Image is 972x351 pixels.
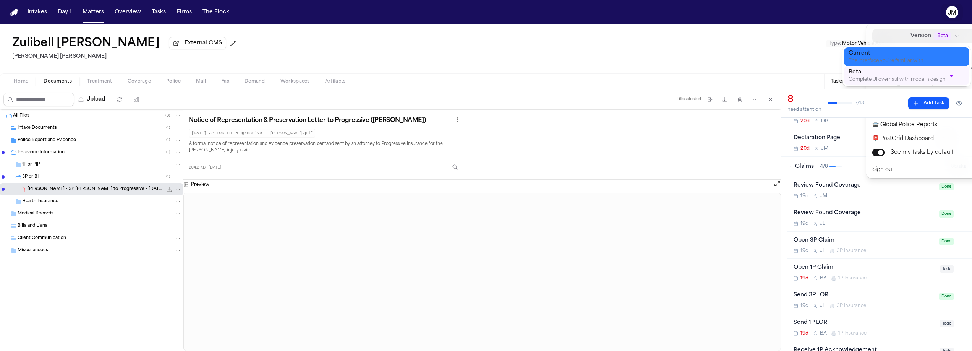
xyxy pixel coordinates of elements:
[821,146,828,152] span: J M
[952,97,966,109] button: Hide completed tasks (⌘⇧H)
[22,162,40,168] span: 1P or PIP
[800,303,808,309] span: 19d
[221,78,229,84] span: Fax
[245,78,265,84] span: Demand
[794,318,935,327] div: Send 1P LOR
[849,77,946,83] div: Complete UI overhaul with modern design
[939,293,954,300] span: Done
[12,52,239,61] h2: [PERSON_NAME] [PERSON_NAME]
[781,157,972,177] button: Claims4/88tasks
[44,78,72,84] span: Documents
[209,165,221,171] span: [DATE]
[166,126,170,130] span: ( 1 )
[18,223,47,229] span: Bills and Liens
[837,303,866,309] span: 3P Insurance
[773,180,781,190] button: Open preview
[87,78,112,84] span: Treatment
[794,263,935,272] div: Open 1P Claim
[166,175,170,179] span: ( 1 )
[24,5,50,19] button: Intakes
[800,248,808,254] span: 19d
[18,247,48,254] span: Miscellaneous
[14,78,28,84] span: Home
[794,134,935,143] div: Declaration Page
[196,78,206,84] span: Mail
[794,209,935,218] div: Review Found Coverage
[189,117,426,124] h3: Notice of Representation & Preservation Letter to Progressive ([PERSON_NAME])
[165,114,170,118] span: ( 3 )
[149,5,169,19] button: Tasks
[829,41,841,46] span: Type :
[787,94,821,106] div: 8
[838,275,867,281] span: 1P Insurance
[166,78,181,84] span: Police
[12,37,160,50] h1: Zulibell [PERSON_NAME]
[18,235,66,242] span: Client Communication
[787,107,821,113] div: need attention
[18,125,57,132] span: Intake Documents
[820,330,827,336] span: B A
[448,160,462,174] button: Inspect
[28,186,162,193] span: [PERSON_NAME] - 3P [PERSON_NAME] to Progressive - [DATE]
[849,68,946,76] div: Beta
[855,100,864,106] span: 7 / 18
[184,193,781,351] iframe: Z. Carbonel - 3P LOR to Progressive - 8.22.25
[280,78,310,84] span: Workspaces
[173,5,195,19] button: Firms
[794,181,935,190] div: Review Found Coverage
[820,303,825,309] span: J L
[128,78,151,84] span: Coverage
[800,330,808,336] span: 19d
[74,93,110,106] button: Upload
[165,185,173,193] button: Download Z. Carbonel - 3P LOR to Progressive - 8.22.25
[800,275,808,281] span: 19d
[820,248,825,254] span: J L
[908,97,949,109] button: Add Task
[800,118,810,124] span: 20d
[787,259,972,286] div: Open task: Open 1P Claim
[849,58,953,64] div: The interface you're familiar with
[800,146,810,152] span: 20d
[826,40,898,47] button: Edit Type: Motor Vehicle Accident
[18,149,65,156] span: Insurance Information
[800,221,808,227] span: 19d
[939,183,954,190] span: Done
[787,232,972,259] div: Open task: Open 3P Claim
[940,320,954,327] span: Todo
[9,9,18,16] a: Home
[794,291,935,300] div: Send 3P LOR
[787,204,972,232] div: Open task: Review Found Coverage
[820,221,825,227] span: J L
[22,198,58,205] span: Health Insurance
[800,193,808,199] span: 19d
[939,238,954,245] span: Done
[795,163,814,171] span: Claims
[9,9,18,16] img: Finch Logo
[838,330,867,336] span: 1P Insurance
[820,275,827,281] span: B A
[189,141,462,154] p: A formal notice of representation and evidence preservation demand sent by an attorney to Progres...
[837,248,866,254] span: 3P Insurance
[325,78,346,84] span: Artifacts
[3,93,74,106] input: Search files
[820,193,827,199] span: J M
[787,286,972,314] div: Open task: Send 3P LOR
[169,37,226,49] button: External CMS
[787,129,972,156] div: Open task: Declaration Page
[22,174,39,180] span: 3P or BI
[166,150,170,154] span: ( 1 )
[794,236,935,245] div: Open 3P Claim
[189,165,206,171] span: 204.2 KB
[79,5,107,19] button: Matters
[842,41,896,46] span: Motor Vehicle Accident
[821,118,828,124] span: D B
[112,5,144,19] button: Overview
[55,5,75,19] a: Day 1
[787,177,972,204] div: Open task: Review Found Coverage
[199,5,232,19] button: The Flock
[18,137,76,144] span: Police Report and Evidence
